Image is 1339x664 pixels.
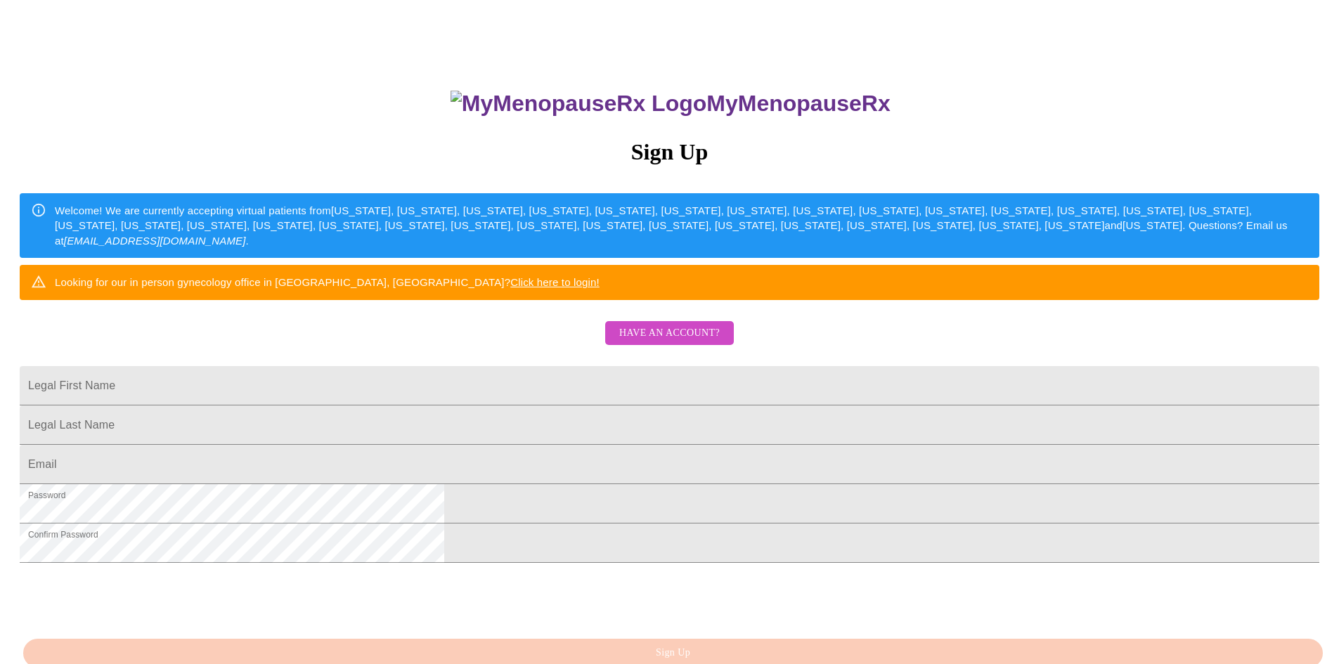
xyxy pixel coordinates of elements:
[20,570,233,625] iframe: reCAPTCHA
[619,325,720,342] span: Have an account?
[602,337,737,349] a: Have an account?
[64,235,246,247] em: [EMAIL_ADDRESS][DOMAIN_NAME]
[55,269,600,295] div: Looking for our in person gynecology office in [GEOGRAPHIC_DATA], [GEOGRAPHIC_DATA]?
[510,276,600,288] a: Click here to login!
[20,139,1319,165] h3: Sign Up
[22,91,1320,117] h3: MyMenopauseRx
[605,321,734,346] button: Have an account?
[55,197,1308,254] div: Welcome! We are currently accepting virtual patients from [US_STATE], [US_STATE], [US_STATE], [US...
[451,91,706,117] img: MyMenopauseRx Logo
